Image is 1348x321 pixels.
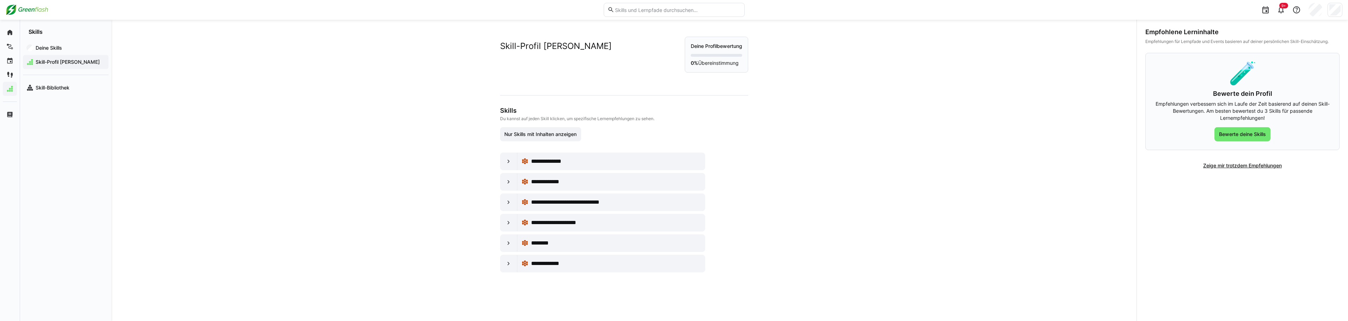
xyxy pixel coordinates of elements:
div: Empfohlene Lerninhalte [1145,28,1340,36]
strong: 0% [691,60,698,66]
div: Empfehlungen für Lernpfade und Events basieren auf deiner persönlichen Skill-Einschätzung. [1145,39,1340,44]
input: Skills und Lernpfade durchsuchen… [614,7,740,13]
h2: Skill-Profil [PERSON_NAME] [500,41,612,51]
div: 🧪 [1154,62,1331,84]
span: Skill-Profil [PERSON_NAME] [35,58,105,66]
p: Übereinstimmung [691,60,742,67]
button: Zeige mir trotzdem Empfehlungen [1199,159,1286,173]
span: Nur Skills mit Inhalten anzeigen [503,131,578,138]
p: Empfehlungen verbessern sich im Laufe der Zeit basierend auf deinen Skill-Bewertungen. Am besten ... [1154,100,1331,122]
span: Zeige mir trotzdem Empfehlungen [1202,162,1283,169]
button: Bewerte deine Skills [1214,127,1270,141]
button: Nur Skills mit Inhalten anzeigen [500,127,581,141]
span: Bewerte deine Skills [1218,131,1267,138]
span: 9+ [1281,4,1286,8]
p: Du kannst auf jeden Skill klicken, um spezifische Lernempfehlungen zu sehen. [500,116,747,122]
h3: Skills [500,107,747,115]
h3: Bewerte dein Profil [1154,90,1331,98]
p: Deine Profilbewertung [691,43,742,50]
